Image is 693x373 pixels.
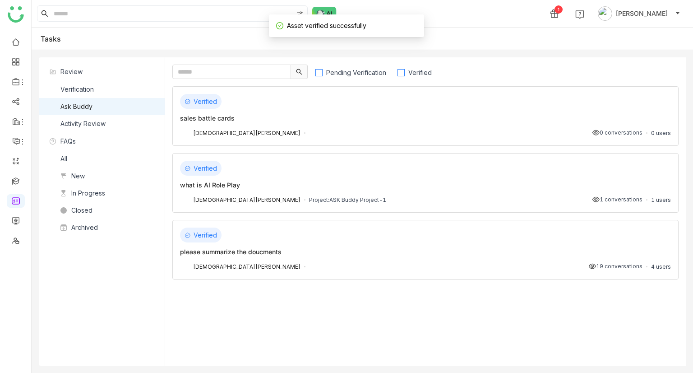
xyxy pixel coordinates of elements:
[592,129,642,137] div: 0 conversations
[41,34,61,43] div: Tasks
[651,263,671,270] div: 4 users
[180,261,191,272] img: 684a9b06de261c4b36a3cf65
[309,196,329,203] span: Project:
[589,263,596,270] img: views.svg
[589,263,642,270] div: 19 conversations
[8,6,24,23] img: logo
[592,129,600,136] img: views.svg
[651,196,671,203] div: 1 users
[405,69,435,76] span: Verified
[71,188,105,198] div: In Progress
[60,102,92,112] div: Ask Buddy
[180,127,191,138] img: 684a9b06de261c4b36a3cf65
[180,127,300,138] div: [DEMOGRAPHIC_DATA][PERSON_NAME]
[180,194,300,205] div: [DEMOGRAPHIC_DATA][PERSON_NAME]
[60,119,106,129] div: Activity Review
[312,7,337,20] img: ask-buddy-normal.svg
[287,22,366,29] span: Asset verified successfully
[598,6,612,21] img: avatar
[596,6,682,21] button: [PERSON_NAME]
[309,196,386,203] div: ASK Buddy Project-1
[592,196,600,203] img: views.svg
[651,130,671,136] div: 0 users
[60,154,67,164] div: All
[71,171,85,181] div: New
[554,5,563,14] div: 1
[323,69,390,76] span: Pending Verification
[180,194,191,205] img: 684a9b06de261c4b36a3cf65
[616,9,668,19] span: [PERSON_NAME]
[180,113,671,123] div: sales battle cards
[60,84,94,94] div: Verification
[71,223,98,233] div: Archived
[194,231,217,239] span: Verified
[71,205,92,215] div: Closed
[60,67,83,77] span: Review
[60,136,76,146] span: FAQs
[180,180,671,190] div: what is AI Role Play
[296,10,304,18] img: search-type.svg
[575,10,584,19] img: help.svg
[180,261,300,272] div: [DEMOGRAPHIC_DATA][PERSON_NAME]
[194,164,217,172] span: Verified
[592,196,642,204] div: 1 conversations
[194,98,217,105] span: Verified
[180,247,671,256] div: please summarize the doucments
